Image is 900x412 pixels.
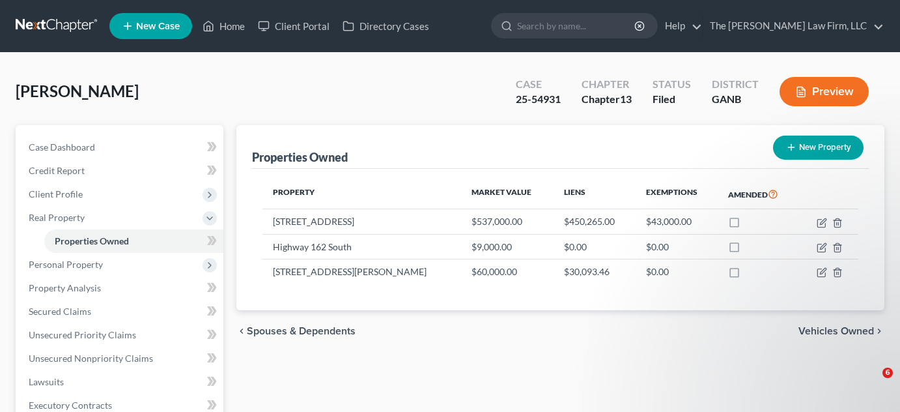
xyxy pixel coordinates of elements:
[653,92,691,107] div: Filed
[29,400,112,411] span: Executory Contracts
[262,179,462,209] th: Property
[554,179,636,209] th: Liens
[44,229,223,253] a: Properties Owned
[780,77,869,106] button: Preview
[247,326,356,336] span: Spouses & Dependents
[29,353,153,364] span: Unsecured Nonpriority Claims
[29,282,101,293] span: Property Analysis
[236,326,356,336] button: chevron_left Spouses & Dependents
[29,212,85,223] span: Real Property
[29,329,136,340] span: Unsecured Priority Claims
[798,326,884,336] button: Vehicles Owned chevron_right
[554,234,636,259] td: $0.00
[18,136,223,159] a: Case Dashboard
[798,326,874,336] span: Vehicles Owned
[653,77,691,92] div: Status
[773,136,864,160] button: New Property
[856,368,887,399] iframe: Intercom live chat
[636,179,718,209] th: Exemptions
[636,234,718,259] td: $0.00
[18,300,223,323] a: Secured Claims
[136,22,180,31] span: New Case
[236,326,247,336] i: chevron_left
[461,234,554,259] td: $9,000.00
[18,276,223,300] a: Property Analysis
[29,165,85,176] span: Credit Report
[18,347,223,370] a: Unsecured Nonpriority Claims
[461,209,554,234] td: $537,000.00
[882,368,893,378] span: 6
[703,14,884,38] a: The [PERSON_NAME] Law Firm, LLC
[461,259,554,284] td: $60,000.00
[262,259,462,284] td: [STREET_ADDRESS][PERSON_NAME]
[29,188,83,199] span: Client Profile
[262,234,462,259] td: Highway 162 South
[29,306,91,317] span: Secured Claims
[517,14,636,38] input: Search by name...
[18,370,223,394] a: Lawsuits
[16,81,139,100] span: [PERSON_NAME]
[18,323,223,347] a: Unsecured Priority Claims
[516,92,561,107] div: 25-54931
[29,376,64,387] span: Lawsuits
[636,259,718,284] td: $0.00
[874,326,884,336] i: chevron_right
[55,235,129,246] span: Properties Owned
[620,93,632,105] span: 13
[516,77,561,92] div: Case
[582,77,632,92] div: Chapter
[658,14,702,38] a: Help
[712,92,759,107] div: GANB
[712,77,759,92] div: District
[636,209,718,234] td: $43,000.00
[554,209,636,234] td: $450,265.00
[196,14,251,38] a: Home
[554,259,636,284] td: $30,093.46
[336,14,436,38] a: Directory Cases
[262,209,462,234] td: [STREET_ADDRESS]
[251,14,336,38] a: Client Portal
[582,92,632,107] div: Chapter
[718,179,798,209] th: Amended
[18,159,223,183] a: Credit Report
[252,149,348,165] div: Properties Owned
[29,141,95,153] span: Case Dashboard
[461,179,554,209] th: Market Value
[29,259,103,270] span: Personal Property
